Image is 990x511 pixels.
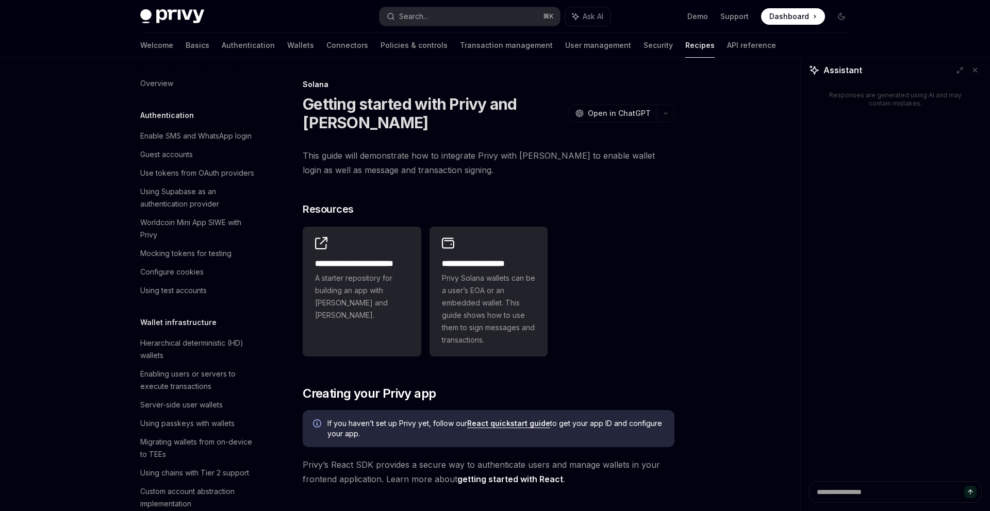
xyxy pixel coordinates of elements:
[140,284,207,297] div: Using test accounts
[303,385,436,402] span: Creating your Privy app
[132,263,264,281] a: Configure cookies
[583,11,603,22] span: Ask AI
[132,74,264,93] a: Overview
[460,33,553,58] a: Transaction management
[457,474,563,485] a: getting started with React
[140,399,223,411] div: Server-side user wallets
[140,9,204,24] img: dark logo
[964,486,977,498] button: Send message
[543,12,554,21] span: ⌘ K
[132,396,264,414] a: Server-side user wallets
[132,433,264,464] a: Migrating wallets from on-device to TEEs
[132,127,264,145] a: Enable SMS and WhatsApp login
[140,316,217,329] h5: Wallet infrastructure
[313,419,323,430] svg: Info
[399,10,428,23] div: Search...
[826,91,965,108] div: Responses are generated using AI and may contain mistakes.
[140,467,249,479] div: Using chains with Tier 2 support
[327,418,664,439] span: If you haven’t set up Privy yet, follow our to get your app ID and configure your app.
[303,79,674,90] div: Solana
[132,414,264,433] a: Using passkeys with wallets
[222,33,275,58] a: Authentication
[140,77,173,90] div: Overview
[140,130,252,142] div: Enable SMS and WhatsApp login
[140,368,258,393] div: Enabling users or servers to execute transactions
[140,109,194,122] h5: Authentication
[287,33,314,58] a: Wallets
[132,244,264,263] a: Mocking tokens for testing
[720,11,749,22] a: Support
[761,8,825,25] a: Dashboard
[140,485,258,510] div: Custom account abstraction implementation
[140,167,254,179] div: Use tokens from OAuth providers
[442,272,536,346] span: Privy Solana wallets can be a user’s EOA or an embedded wallet. This guide shows how to use them ...
[303,148,674,177] span: This guide will demonstrate how to integrate Privy with [PERSON_NAME] to enable wallet login as w...
[833,8,850,25] button: Toggle dark mode
[140,266,204,278] div: Configure cookies
[381,33,448,58] a: Policies & controls
[588,108,651,118] span: Open in ChatGPT
[132,464,264,482] a: Using chains with Tier 2 support
[303,457,674,486] span: Privy’s React SDK provides a secure way to authenticate users and manage wallets in your frontend...
[823,64,862,76] span: Assistant
[643,33,673,58] a: Security
[467,419,550,428] a: React quickstart guide
[132,145,264,164] a: Guest accounts
[140,337,258,362] div: Hierarchical deterministic (HD) wallets
[140,436,258,461] div: Migrating wallets from on-device to TEEs
[565,7,610,26] button: Ask AI
[430,227,548,356] a: **** **** **** *****Privy Solana wallets can be a user’s EOA or an embedded wallet. This guide sh...
[379,7,560,26] button: Search...⌘K
[132,334,264,365] a: Hierarchical deterministic (HD) wallets
[132,365,264,396] a: Enabling users or servers to execute transactions
[186,33,209,58] a: Basics
[326,33,368,58] a: Connectors
[140,148,193,161] div: Guest accounts
[140,247,232,260] div: Mocking tokens for testing
[132,213,264,244] a: Worldcoin Mini App SIWE with Privy
[132,182,264,213] a: Using Supabase as an authentication provider
[140,216,258,241] div: Worldcoin Mini App SIWE with Privy
[132,164,264,182] a: Use tokens from OAuth providers
[569,105,657,122] button: Open in ChatGPT
[140,185,258,210] div: Using Supabase as an authentication provider
[303,95,565,132] h1: Getting started with Privy and [PERSON_NAME]
[565,33,631,58] a: User management
[140,33,173,58] a: Welcome
[303,202,354,216] span: Resources
[132,281,264,300] a: Using test accounts
[727,33,776,58] a: API reference
[687,11,708,22] a: Demo
[315,272,409,321] span: A starter repository for building an app with [PERSON_NAME] and [PERSON_NAME].
[685,33,715,58] a: Recipes
[769,11,809,22] span: Dashboard
[140,417,235,430] div: Using passkeys with wallets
